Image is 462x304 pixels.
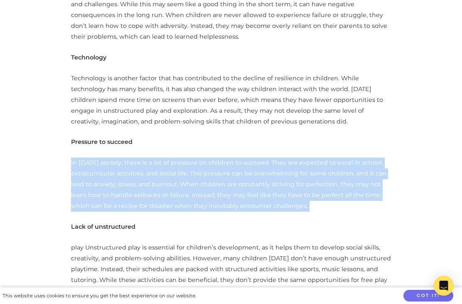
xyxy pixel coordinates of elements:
button: Got it! [403,290,453,302]
strong: Lack of unstructured [71,223,135,230]
p: In [DATE] society, there is a lot of pressure on children to succeed. They are expected to excel ... [71,158,391,212]
div: This website uses cookies to ensure you get the best experience on our website. [2,292,196,300]
div: Open Intercom Messenger [434,276,454,296]
strong: Technology [71,54,106,61]
p: Technology is another factor that has contributed to the decline of resilience in children. While... [71,73,391,127]
strong: Pressure to succeed [71,138,133,146]
p: play Unstructured play is essential for children’s development, as it helps them to develop socia... [71,242,391,297]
